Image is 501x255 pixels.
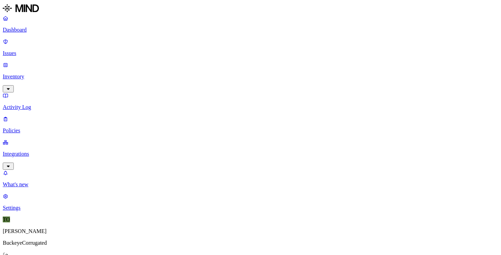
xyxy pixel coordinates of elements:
p: Inventory [3,74,498,80]
p: Settings [3,205,498,211]
span: TO [3,217,10,222]
a: Issues [3,38,498,56]
a: Activity Log [3,92,498,110]
p: Activity Log [3,104,498,110]
a: What's new [3,170,498,188]
p: Issues [3,50,498,56]
a: Dashboard [3,15,498,33]
img: MIND [3,3,39,14]
p: Integrations [3,151,498,157]
a: Policies [3,116,498,134]
p: BuckeyeCorrugated [3,240,498,246]
a: MIND [3,3,498,15]
a: Integrations [3,139,498,169]
p: Policies [3,127,498,134]
p: Dashboard [3,27,498,33]
p: What's new [3,181,498,188]
a: Settings [3,193,498,211]
a: Inventory [3,62,498,91]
